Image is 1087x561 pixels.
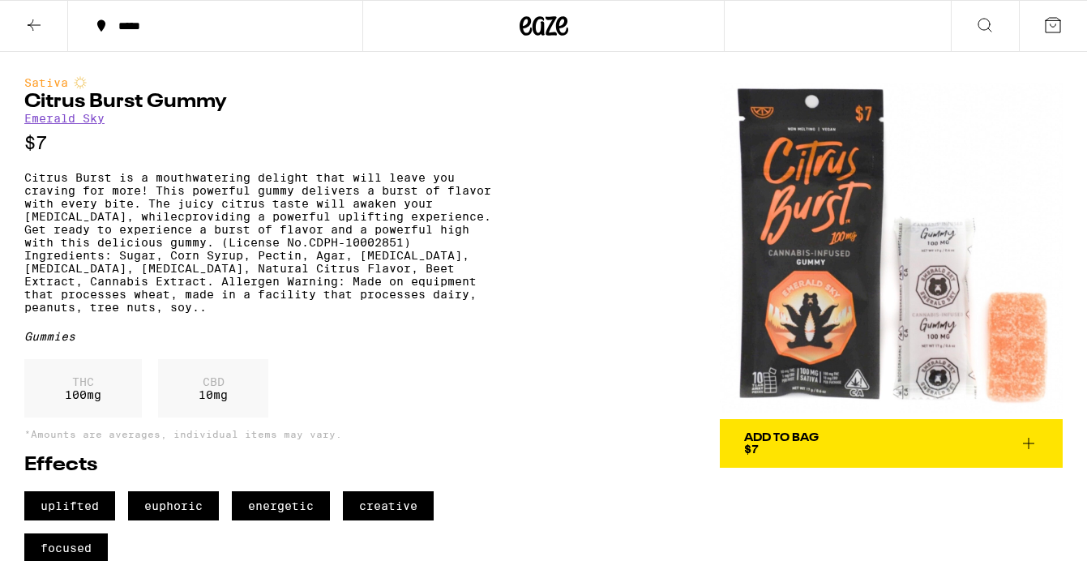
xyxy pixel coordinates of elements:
[744,432,819,443] div: Add To Bag
[24,456,491,475] h2: Effects
[24,133,491,153] p: $7
[24,429,491,439] p: *Amounts are averages, individual items may vary.
[24,76,491,89] div: Sativa
[24,112,105,125] a: Emerald Sky
[24,330,491,343] div: Gummies
[74,76,87,89] img: sativaColor.svg
[720,419,1063,468] button: Add To Bag$7
[24,92,491,112] h1: Citrus Burst Gummy
[199,375,228,388] p: CBD
[158,359,268,418] div: 10 mg
[24,359,142,418] div: 100 mg
[744,443,759,456] span: $7
[24,491,115,520] span: uplifted
[65,375,101,388] p: THC
[232,491,330,520] span: energetic
[128,491,219,520] span: euphoric
[24,171,491,314] p: Citrus Burst is a mouthwatering delight that will leave you craving for more! This powerful gummy...
[720,76,1063,419] img: Emerald Sky - Citrus Burst Gummy
[343,491,434,520] span: creative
